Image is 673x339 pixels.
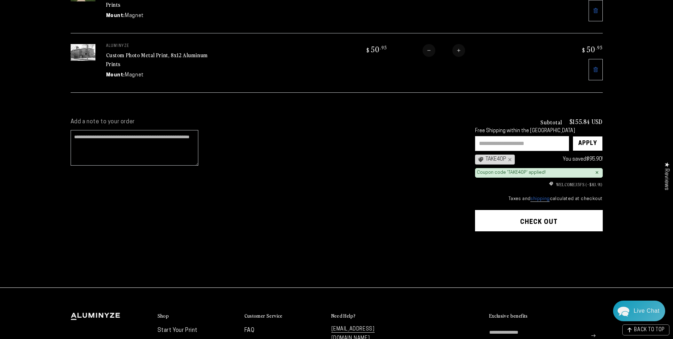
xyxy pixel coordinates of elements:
img: Marie J [66,11,85,29]
h3: Subtotal [540,119,562,125]
img: Helga [81,11,100,29]
dt: Mount: [106,71,125,79]
a: Custom Photo Metal Print, 8x12 Aluminum Prints [106,51,208,68]
img: John [51,11,70,29]
a: Leave A Message [47,214,104,226]
div: Free Shipping within the [GEOGRAPHIC_DATA] [475,128,603,134]
a: FAQ [244,328,255,333]
a: shipping [530,197,550,202]
ul: Discount [475,181,603,188]
h2: Exclusive benefits [489,313,528,319]
summary: Shop [158,313,237,319]
label: Add a note to your order [71,118,461,126]
span: $95.90 [586,157,602,162]
bdi: 50 [581,44,603,54]
summary: Customer Service [244,313,324,319]
iframe: PayPal-paypal [475,245,603,261]
div: Coupon code 'TAKE40P' applied! [477,170,546,176]
div: You saved ! [518,155,603,164]
div: × [595,170,599,176]
summary: Need Help? [331,313,411,319]
summary: Exclusive benefits [489,313,603,319]
a: Remove 8"x12" Rectangle White Glossy Aluminyzed Photo [589,59,603,80]
a: Start Your Print [158,328,198,333]
li: WELCOME35FS (–$83.91) [475,181,603,188]
div: TAKE40P [475,155,515,165]
h2: Shop [158,313,169,319]
h2: Customer Service [244,313,283,319]
sup: .95 [380,44,387,50]
sup: .95 [596,44,603,50]
dd: Magnet [125,12,144,20]
p: $155.84 USD [569,118,603,125]
div: Click to open Judge.me floating reviews tab [660,156,673,196]
span: $ [582,47,585,54]
div: × [506,157,512,162]
span: We run on [54,204,96,208]
span: BACK TO TOP [634,328,665,333]
div: Contact Us Directly [634,301,660,321]
button: Check out [475,210,603,231]
div: Chat widget toggle [613,301,665,321]
dd: Magnet [125,71,144,79]
img: 8"x12" Rectangle White Glossy Aluminyzed Photo [71,44,95,61]
bdi: 50 [365,44,387,54]
small: Taxes and calculated at checkout [475,195,603,203]
p: aluminyze [106,44,213,48]
span: Away until 9:00 AM [52,36,99,41]
div: Apply [578,136,597,151]
span: $ [366,47,370,54]
span: Re:amaze [76,203,96,208]
h2: Need Help? [331,313,356,319]
dt: Mount: [106,12,125,20]
input: Quantity for Custom Photo Metal Print, 8x12 Aluminum Prints [435,44,452,57]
